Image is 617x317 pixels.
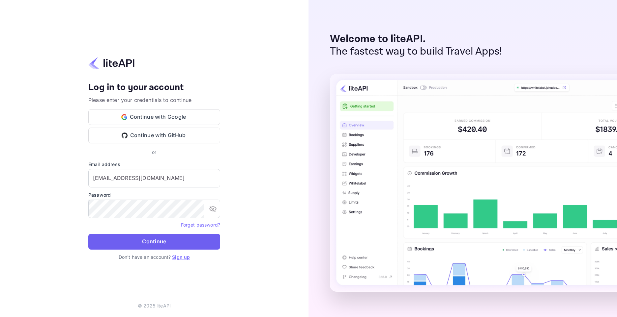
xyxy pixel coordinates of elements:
[172,254,190,260] a: Sign up
[88,254,220,260] p: Don't have an account?
[88,109,220,125] button: Continue with Google
[88,82,220,93] h4: Log in to your account
[330,45,502,58] p: The fastest way to build Travel Apps!
[88,96,220,104] p: Please enter your credentials to continue
[152,149,156,156] p: or
[88,57,134,69] img: liteapi
[138,302,171,309] p: © 2025 liteAPI
[88,191,220,198] label: Password
[206,202,220,215] button: toggle password visibility
[330,33,502,45] p: Welcome to liteAPI.
[88,128,220,143] button: Continue with GitHub
[181,222,220,228] a: Forget password?
[88,234,220,250] button: Continue
[88,169,220,187] input: Enter your email address
[88,161,220,168] label: Email address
